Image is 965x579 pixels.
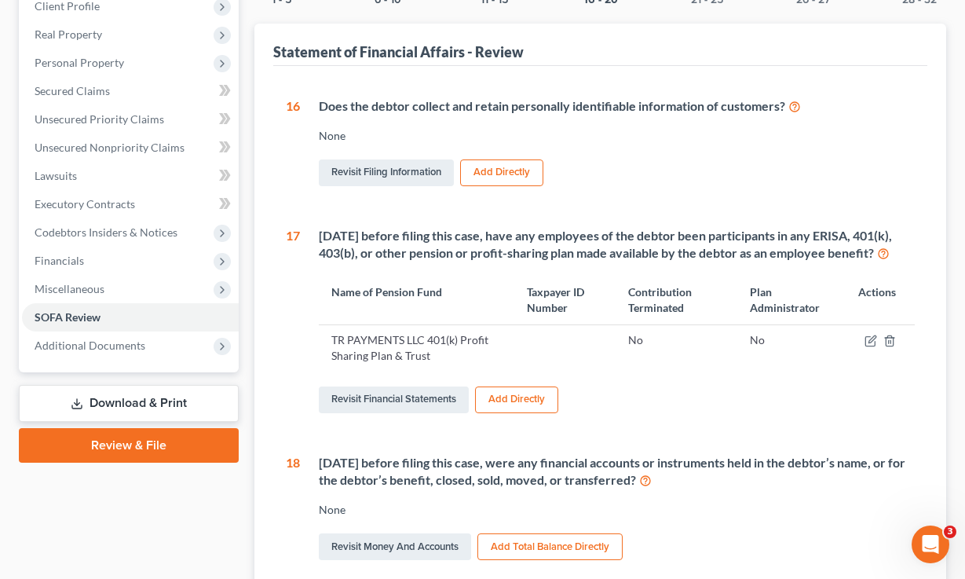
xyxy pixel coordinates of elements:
th: Contribution Terminated [616,275,737,324]
span: Secured Claims [35,84,110,97]
a: Revisit Money and Accounts [319,533,471,560]
a: Revisit Filing Information [319,159,454,186]
th: Actions [846,275,915,324]
span: Lawsuits [35,169,77,182]
a: Secured Claims [22,77,239,105]
div: [DATE] before filing this case, were any financial accounts or instruments held in the debtor’s n... [319,454,915,490]
span: Executory Contracts [35,197,135,211]
div: 17 [286,227,300,416]
div: Statement of Financial Affairs - Review [273,42,524,61]
th: Taxpayer ID Number [514,275,616,324]
div: None [319,502,915,518]
a: Executory Contracts [22,190,239,218]
span: Unsecured Priority Claims [35,112,164,126]
button: Add Directly [460,159,543,186]
td: TR PAYMENTS LLC 401(k) Profit Sharing Plan & Trust [319,325,514,371]
a: Unsecured Nonpriority Claims [22,134,239,162]
span: Financials [35,254,84,267]
button: Add Total Balance Directly [477,533,623,560]
th: Name of Pension Fund [319,275,514,324]
th: Plan Administrator [737,275,846,324]
span: Codebtors Insiders & Notices [35,225,177,239]
td: No [616,325,737,371]
span: Personal Property [35,56,124,69]
a: Unsecured Priority Claims [22,105,239,134]
div: None [319,128,915,144]
div: [DATE] before filing this case, have any employees of the debtor been participants in any ERISA, ... [319,227,915,263]
span: Unsecured Nonpriority Claims [35,141,185,154]
span: 3 [944,526,956,538]
a: Review & File [19,428,239,463]
span: SOFA Review [35,310,101,324]
iframe: Intercom live chat [912,526,949,563]
a: Download & Print [19,385,239,422]
td: No [737,325,846,371]
span: Miscellaneous [35,282,104,295]
div: Does the debtor collect and retain personally identifiable information of customers? [319,97,915,115]
div: 18 [286,454,300,564]
a: Revisit Financial Statements [319,387,469,413]
button: Add Directly [475,387,558,413]
div: 16 [286,97,300,189]
span: Additional Documents [35,339,145,352]
span: Real Property [35,27,102,41]
a: Lawsuits [22,162,239,190]
a: SOFA Review [22,303,239,332]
